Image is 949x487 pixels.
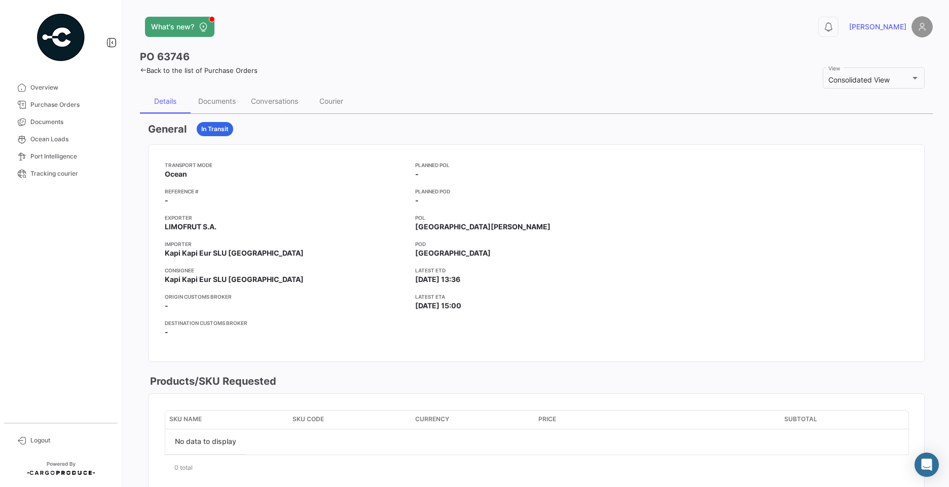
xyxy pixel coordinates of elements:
app-card-info-title: Latest ETD [415,266,658,274]
h3: PO 63746 [140,50,190,64]
a: Port Intelligence [8,148,114,165]
app-card-info-title: Reference # [165,187,407,195]
span: [PERSON_NAME] [849,22,906,32]
h3: Products/SKU Requested [148,374,276,388]
app-card-info-title: Exporter [165,214,407,222]
span: SKU Name [169,415,202,424]
span: Tracking courier [30,169,109,178]
datatable-header-cell: SKU Name [165,411,288,429]
span: Purchase Orders [30,100,109,109]
a: Documents [8,113,114,131]
span: Overview [30,83,109,92]
span: Currency [415,415,449,424]
img: placeholder-user.png [911,16,933,37]
a: Tracking courier [8,165,114,182]
span: - [415,195,419,206]
span: Port Intelligence [30,152,109,161]
div: Documents [198,97,236,105]
span: Ocean [165,169,187,179]
span: - [165,301,168,311]
span: LIMOFRUT S.A. [165,222,216,232]
span: Subtotal [784,415,817,424]
span: SKU Code [293,415,324,424]
datatable-header-cell: SKU Code [288,411,412,429]
app-card-info-title: Transport mode [165,161,407,169]
span: Documents [30,117,109,127]
app-card-info-title: Consignee [165,266,407,274]
app-card-info-title: POD [415,240,658,248]
span: - [415,169,419,179]
span: What's new? [151,22,194,32]
div: Conversations [251,97,298,105]
span: Consolidated View [828,75,890,84]
h3: General [148,122,187,136]
a: Purchase Orders [8,96,114,113]
div: Abrir Intercom Messenger [915,453,939,477]
button: What's new? [145,17,214,37]
span: [DATE] 15:00 [415,301,461,311]
span: [DATE] 13:36 [415,274,460,285]
datatable-header-cell: Currency [411,411,534,429]
a: Back to the list of Purchase Orders [140,66,258,74]
app-card-info-title: Destination Customs Broker [165,319,407,327]
span: - [165,327,168,337]
app-card-info-title: Latest ETA [415,293,658,301]
div: Details [154,97,176,105]
a: Ocean Loads [8,131,114,148]
span: - [165,195,168,206]
span: [GEOGRAPHIC_DATA] [415,248,491,258]
span: Ocean Loads [30,135,109,144]
span: Kapi Kapi Eur SLU [GEOGRAPHIC_DATA] [165,248,304,258]
span: Kapi Kapi Eur SLU [GEOGRAPHIC_DATA] [165,274,304,285]
div: No data to display [165,429,246,455]
app-card-info-title: POL [415,214,658,222]
app-card-info-title: Origin Customs Broker [165,293,407,301]
img: powered-by.png [35,12,86,63]
div: Courier [319,97,343,105]
app-card-info-title: Importer [165,240,407,248]
span: Logout [30,436,109,445]
app-card-info-title: Planned POD [415,187,658,195]
div: 0 total [165,455,908,480]
span: Price [538,415,556,424]
app-card-info-title: Planned POL [415,161,658,169]
span: In Transit [201,125,229,134]
span: [GEOGRAPHIC_DATA][PERSON_NAME] [415,222,551,232]
a: Overview [8,79,114,96]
